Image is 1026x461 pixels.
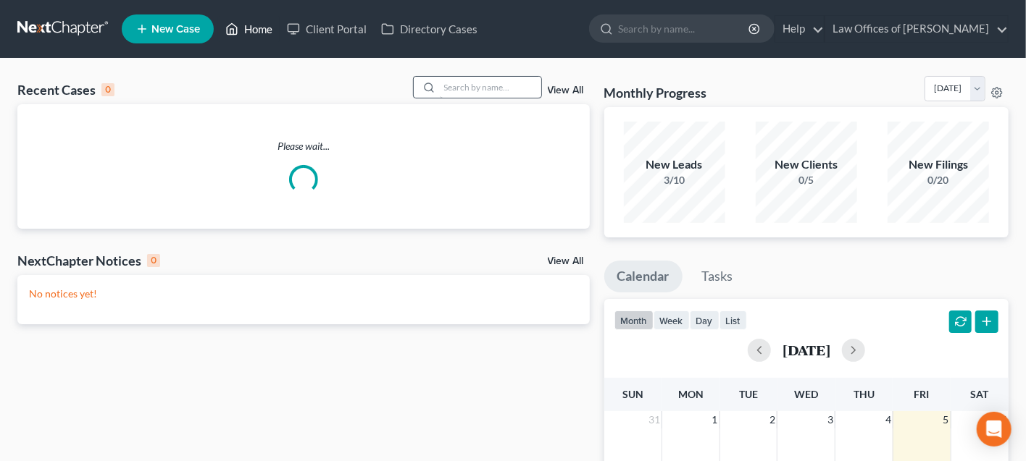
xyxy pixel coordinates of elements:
div: NextChapter Notices [17,252,160,269]
a: View All [548,85,584,96]
button: day [690,310,720,330]
a: Directory Cases [374,16,485,42]
span: 2 [768,411,777,428]
span: Fri [914,388,930,400]
span: Mon [678,388,704,400]
div: Recent Cases [17,81,114,98]
input: Search by name... [618,15,751,42]
div: 0/5 [756,173,857,187]
div: New Filings [888,156,989,173]
a: Tasks [689,261,746,292]
span: Thu [854,388,875,400]
span: Sat [971,388,989,400]
span: 5 [942,411,951,428]
button: month [614,310,654,330]
span: Wed [794,388,818,400]
span: 1 [711,411,720,428]
div: 0 [101,83,114,96]
a: Law Offices of [PERSON_NAME] [825,16,1008,42]
button: list [720,310,747,330]
div: Open Intercom Messenger [977,412,1012,447]
div: 3/10 [624,173,725,187]
div: 0 [147,254,160,267]
span: Tue [739,388,758,400]
p: No notices yet! [29,287,578,301]
p: Please wait... [17,139,590,153]
button: week [654,310,690,330]
a: Client Portal [280,16,374,42]
span: 6 [1000,411,1009,428]
a: View All [548,256,584,266]
span: 3 [826,411,835,428]
a: Help [775,16,824,42]
span: New Case [151,24,200,35]
span: 31 [647,411,662,428]
h3: Monthly Progress [604,84,707,101]
div: New Leads [624,156,725,173]
span: 4 [884,411,893,428]
div: 0/20 [888,173,989,187]
span: Sun [622,388,643,400]
input: Search by name... [440,77,541,98]
a: Calendar [604,261,683,292]
div: New Clients [756,156,857,173]
h2: [DATE] [783,342,830,358]
a: Home [218,16,280,42]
